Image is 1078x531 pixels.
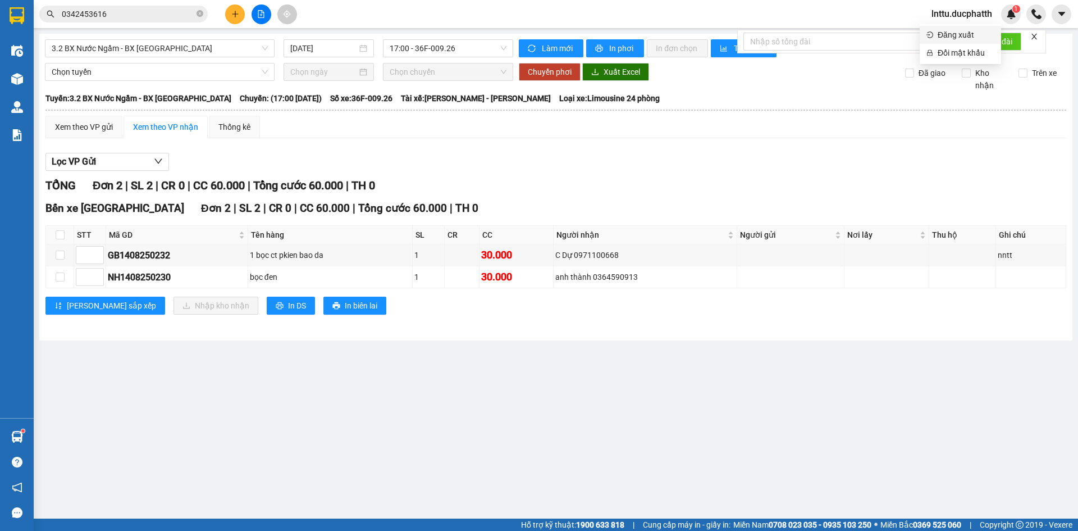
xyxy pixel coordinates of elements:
input: Chọn ngày [290,66,357,78]
button: printerIn DS [267,297,315,315]
button: aim [277,4,297,24]
span: SL 2 [131,179,153,192]
span: Làm mới [542,42,574,55]
span: bar-chart [720,44,729,53]
th: Tên hàng [248,226,413,244]
strong: 0708 023 035 - 0935 103 250 [769,520,871,529]
span: close [1030,33,1038,40]
span: Số xe: 36F-009.26 [330,92,392,105]
span: printer [595,44,605,53]
span: | [188,179,190,192]
span: TỔNG [45,179,76,192]
span: lock [926,49,933,56]
span: Hỗ trợ kỹ thuật: [521,519,624,531]
span: Chuyến: (17:00 [DATE]) [240,92,322,105]
span: | [970,519,971,531]
th: Thu hộ [929,226,996,244]
button: sort-ascending[PERSON_NAME] sắp xếp [45,297,165,315]
span: | [248,179,250,192]
img: warehouse-icon [11,73,23,85]
span: Người nhận [556,229,725,241]
button: plus [225,4,245,24]
div: Xem theo VP gửi [55,121,113,133]
button: In đơn chọn [647,39,708,57]
div: NH1408250230 [108,270,246,284]
div: nntt [998,249,1064,261]
td: NH1408250230 [106,266,248,288]
strong: 1900 633 818 [576,520,624,529]
span: | [234,202,236,215]
span: plus [231,10,239,18]
div: 1 bọc ct pkien bao da [250,249,410,261]
span: 1 [1014,5,1018,13]
img: phone-icon [1031,9,1042,19]
div: 30.000 [481,269,551,285]
span: download [591,68,599,77]
span: Đăng xuất [938,29,994,41]
span: Loại xe: Limousine 24 phòng [559,92,660,105]
div: bọc đen [250,271,410,283]
span: Mã GD [109,229,236,241]
span: sort-ascending [54,302,62,311]
span: Miền Bắc [880,519,961,531]
span: message [12,507,22,518]
span: close-circle [197,9,203,20]
span: SL 2 [239,202,261,215]
span: Chọn chuyến [390,63,506,80]
div: C Dự 0971100668 [555,249,735,261]
span: notification [12,482,22,493]
div: 30.000 [481,247,551,263]
sup: 1 [21,429,25,433]
img: warehouse-icon [11,45,23,57]
span: question-circle [12,457,22,468]
span: caret-down [1057,9,1067,19]
span: Tổng cước 60.000 [358,202,447,215]
span: Cung cấp máy in - giấy in: [643,519,730,531]
div: Thống kê [218,121,250,133]
span: | [353,202,355,215]
span: close-circle [197,10,203,17]
span: | [450,202,453,215]
div: Xem theo VP nhận [133,121,198,133]
img: warehouse-icon [11,101,23,113]
span: TH 0 [455,202,478,215]
span: Trên xe [1027,67,1061,79]
span: down [154,157,163,166]
th: STT [74,226,106,244]
span: In biên lai [345,299,377,312]
button: downloadNhập kho nhận [173,297,258,315]
span: Đổi mật khẩu [938,47,994,59]
div: 1 [414,249,442,261]
span: Nơi lấy [847,229,917,241]
span: In phơi [609,42,635,55]
span: | [346,179,349,192]
img: icon-new-feature [1006,9,1016,19]
div: GB1408250232 [108,248,246,262]
span: Đơn 2 [201,202,231,215]
img: logo-vxr [10,7,24,24]
sup: 1 [1012,5,1020,13]
span: file-add [257,10,265,18]
span: | [156,179,158,192]
span: Tổng cước 60.000 [253,179,343,192]
span: Bến xe [GEOGRAPHIC_DATA] [45,202,184,215]
button: Lọc VP Gửi [45,153,169,171]
strong: 0369 525 060 [913,520,961,529]
button: printerIn biên lai [323,297,386,315]
button: bar-chartThống kê [711,39,776,57]
span: aim [283,10,291,18]
span: CC 60.000 [193,179,245,192]
th: SL [413,226,445,244]
button: caret-down [1052,4,1071,24]
th: CR [445,226,479,244]
span: Đơn 2 [93,179,122,192]
input: Nhập số tổng đài [743,33,940,51]
span: login [926,31,933,38]
span: Miền Nam [733,519,871,531]
span: Xuất Excel [604,66,640,78]
span: Đã giao [914,67,950,79]
span: printer [332,302,340,311]
span: Chọn tuyến [52,63,268,80]
span: 17:00 - 36F-009.26 [390,40,506,57]
span: ⚪️ [874,523,878,527]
